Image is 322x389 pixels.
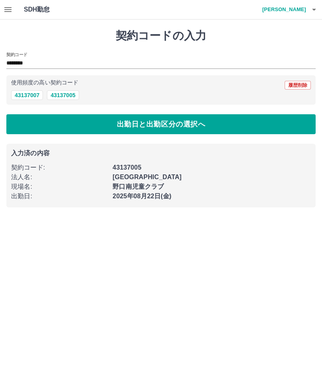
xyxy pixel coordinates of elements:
[11,182,108,192] p: 現場名 :
[6,29,316,43] h1: 契約コードの入力
[113,174,182,180] b: [GEOGRAPHIC_DATA]
[113,183,164,190] b: 野口南児童クラブ
[113,164,141,171] b: 43137005
[11,80,78,86] p: 使用頻度の高い契約コード
[11,150,311,156] p: 入力済の内容
[113,193,171,199] b: 2025年08月22日(金)
[285,81,311,90] button: 履歴削除
[11,90,43,100] button: 43137007
[6,114,316,134] button: 出勤日と出勤区分の選択へ
[6,51,27,58] h2: 契約コード
[11,172,108,182] p: 法人名 :
[11,192,108,201] p: 出勤日 :
[47,90,79,100] button: 43137005
[11,163,108,172] p: 契約コード :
